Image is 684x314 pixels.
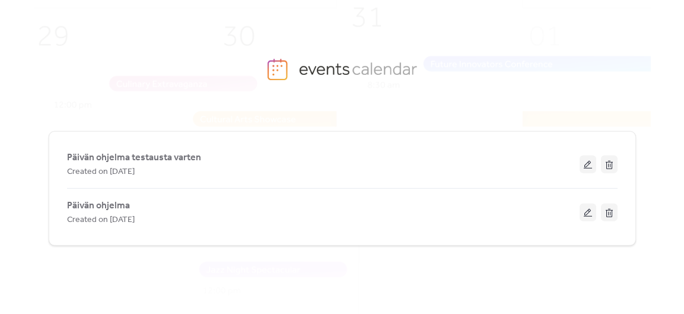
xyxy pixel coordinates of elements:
[67,165,135,179] span: Created on [DATE]
[67,199,130,213] span: Päivän ohjelma
[67,213,135,227] span: Created on [DATE]
[67,151,201,165] span: Päivän ohjelma testausta varten
[67,154,201,161] a: Päivän ohjelma testausta varten
[67,202,130,209] a: Päivän ohjelma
